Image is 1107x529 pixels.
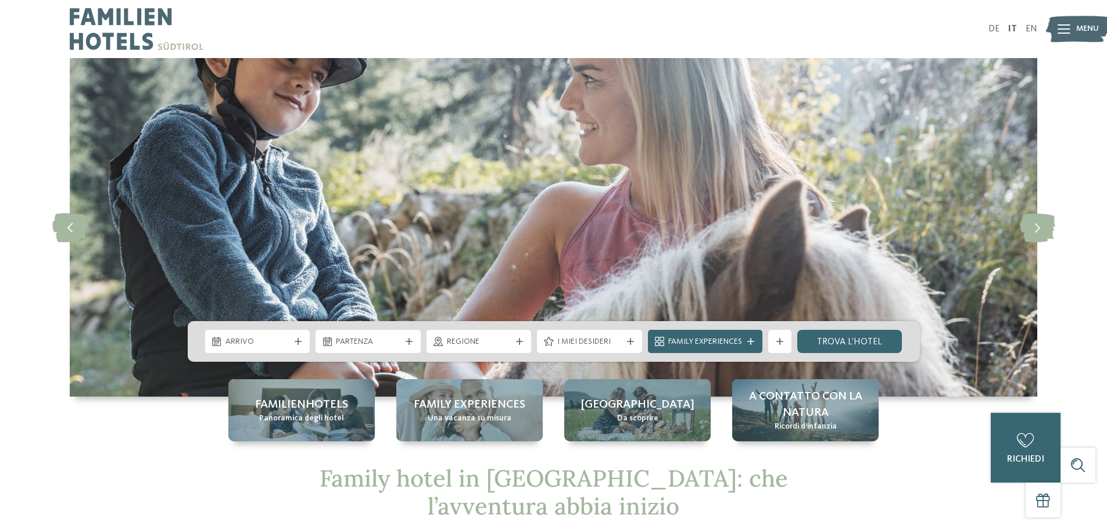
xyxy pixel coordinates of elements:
a: Family hotel in Trentino Alto Adige: la vacanza ideale per grandi e piccini Family experiences Un... [396,379,543,441]
span: Regione [447,336,511,348]
span: Menu [1076,23,1099,35]
a: Family hotel in Trentino Alto Adige: la vacanza ideale per grandi e piccini Familienhotels Panora... [228,379,375,441]
a: Family hotel in Trentino Alto Adige: la vacanza ideale per grandi e piccini A contatto con la nat... [732,379,879,441]
span: A contatto con la natura [744,388,867,421]
span: Arrivo [225,336,290,348]
span: Family Experiences [668,336,742,348]
span: richiedi [1007,455,1044,464]
a: DE [988,24,999,34]
span: Family hotel in [GEOGRAPHIC_DATA]: che l’avventura abbia inizio [320,463,788,521]
a: trova l’hotel [797,330,902,353]
span: Family experiences [414,397,525,413]
a: Family hotel in Trentino Alto Adige: la vacanza ideale per grandi e piccini [GEOGRAPHIC_DATA] Da ... [564,379,711,441]
a: EN [1026,24,1037,34]
span: Partenza [336,336,400,348]
span: [GEOGRAPHIC_DATA] [581,397,694,413]
span: Una vacanza su misura [428,413,511,424]
a: IT [1008,24,1017,34]
img: Family hotel in Trentino Alto Adige: la vacanza ideale per grandi e piccini [70,58,1037,397]
span: Ricordi d’infanzia [775,421,837,433]
a: richiedi [991,413,1061,483]
span: Panoramica degli hotel [259,413,344,424]
span: Da scoprire [617,413,658,424]
span: I miei desideri [557,336,622,348]
span: Familienhotels [255,397,348,413]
